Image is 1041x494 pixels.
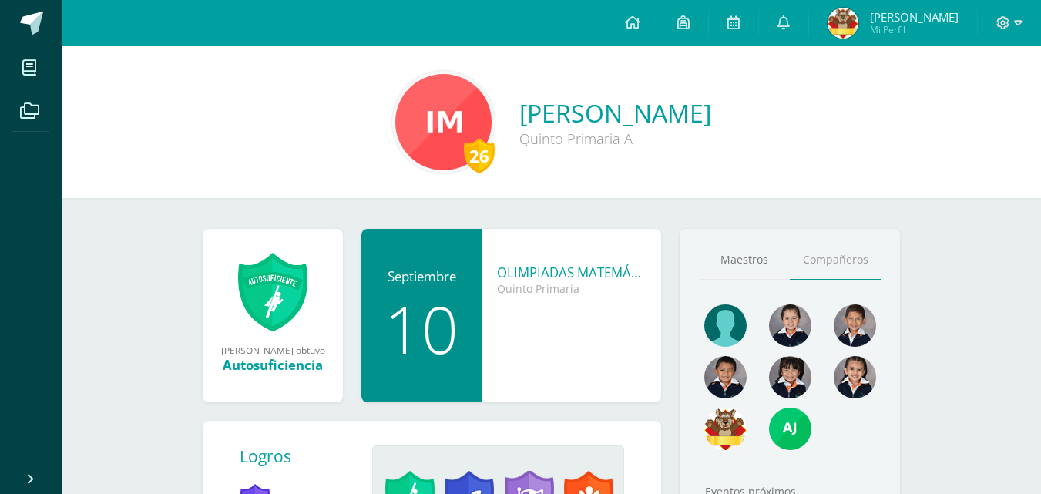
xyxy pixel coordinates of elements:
img: 5cc215c3619c8112c53f85aac3bf65ca.png [769,304,811,347]
div: OLIMPIADAS MATEMÁTICAS - Primera Ronda [497,264,646,281]
img: 741b99ff4bfd016cbdb2290a30fe0b5c.png [834,356,876,398]
div: Autosuficiencia [218,356,327,374]
img: 55cd4609078b6f5449d0df1f1668bde8.png [828,8,858,39]
div: Quinto Primaria A [519,129,711,148]
img: afe9836b6a3f332c5a69a82cd0ce4076.png [704,304,747,347]
img: b4ffb51d9bc403c3e4962e06a497738b.png [834,304,876,347]
span: [PERSON_NAME] [870,9,959,25]
img: 0233a04483394d339a6a8059c1b5b906.png [704,408,747,450]
a: Compañeros [790,240,881,280]
div: Logros [240,445,360,467]
span: Mi Perfil [870,23,959,36]
a: Maestros [699,240,790,280]
div: Septiembre [377,267,466,285]
div: Quinto Primaria [497,281,646,296]
a: [PERSON_NAME] [519,96,711,129]
div: 26 [464,138,495,173]
img: 5de56fc1f39d24115b7df88dfeacedc6.png [769,408,811,450]
div: [PERSON_NAME] obtuvo [218,344,327,356]
div: 10 [377,297,466,361]
img: c46af5950a6fa69ecb6dbfa5fdaa003f.png [395,74,492,170]
img: 80fe72239d7bb64ee5220bc42e35fbbd.png [704,356,747,398]
img: c34265ae2dfffd01021115038d23c04a.png [769,356,811,398]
